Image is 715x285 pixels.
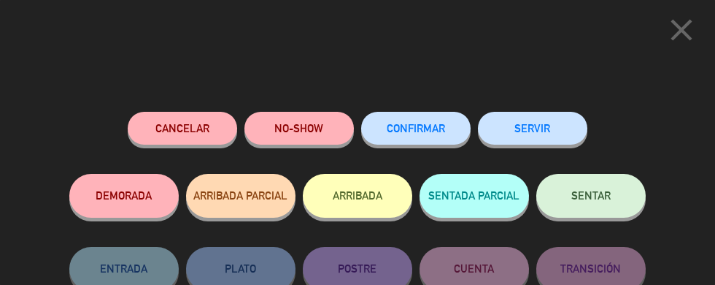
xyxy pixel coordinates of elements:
button: SERVIR [478,112,587,145]
button: ARRIBADA PARCIAL [186,174,295,218]
span: SENTAR [571,189,611,202]
button: DEMORADA [69,174,179,218]
button: SENTADA PARCIAL [420,174,529,218]
button: ARRIBADA [303,174,412,218]
i: close [663,12,700,48]
span: ARRIBADA PARCIAL [194,189,288,202]
button: Cancelar [128,112,237,145]
button: close [659,11,704,54]
button: SENTAR [536,174,646,218]
button: NO-SHOW [244,112,354,145]
span: CONFIRMAR [387,122,445,134]
button: CONFIRMAR [361,112,471,145]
